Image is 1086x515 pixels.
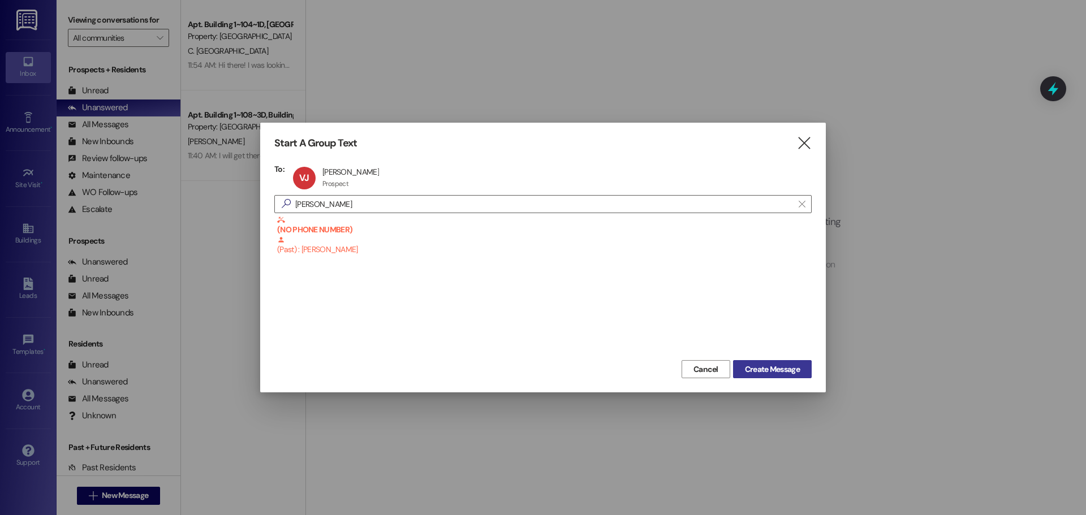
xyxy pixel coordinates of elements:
div: Prospect [322,179,348,188]
button: Clear text [793,196,811,213]
div: [PERSON_NAME] [322,167,379,177]
h3: To: [274,164,285,174]
div: (Past) : [PERSON_NAME] [277,216,812,256]
span: Create Message [745,363,800,375]
span: VJ [299,172,309,184]
div: (NO PHONE NUMBER) (Past) : [PERSON_NAME] [274,216,812,244]
i:  [799,200,805,209]
button: Cancel [682,360,730,378]
input: Search for any contact or apartment [295,196,793,212]
i:  [277,198,295,210]
h3: Start A Group Text [274,137,357,150]
span: Cancel [693,363,718,375]
b: (NO PHONE NUMBER) [277,216,812,235]
i:  [796,137,812,149]
button: Create Message [733,360,812,378]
